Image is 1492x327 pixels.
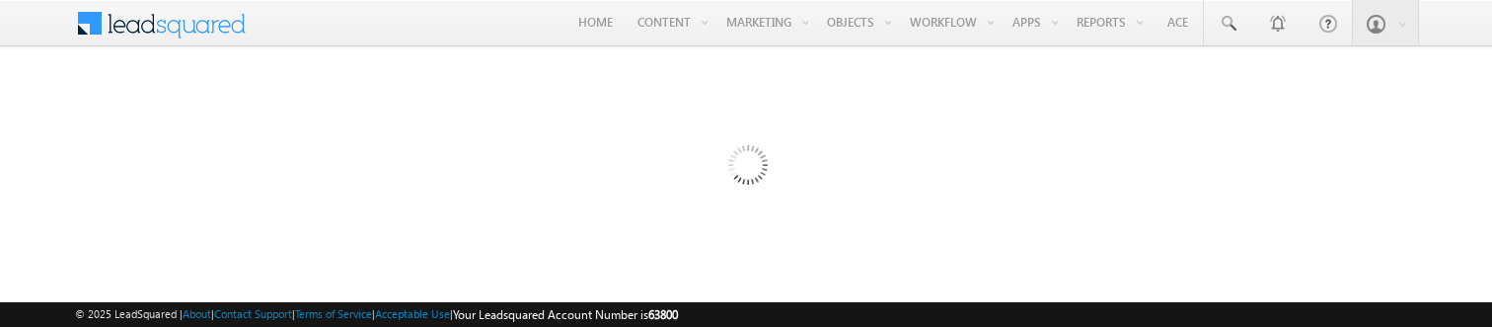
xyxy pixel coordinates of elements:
a: Contact Support [214,307,292,320]
span: Your Leadsquared Account Number is [453,307,678,322]
img: Loading... [644,66,849,271]
a: Terms of Service [295,307,372,320]
span: 63800 [648,307,678,322]
a: Acceptable Use [375,307,450,320]
a: About [183,307,211,320]
span: © 2025 LeadSquared | | | | | [75,305,678,324]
